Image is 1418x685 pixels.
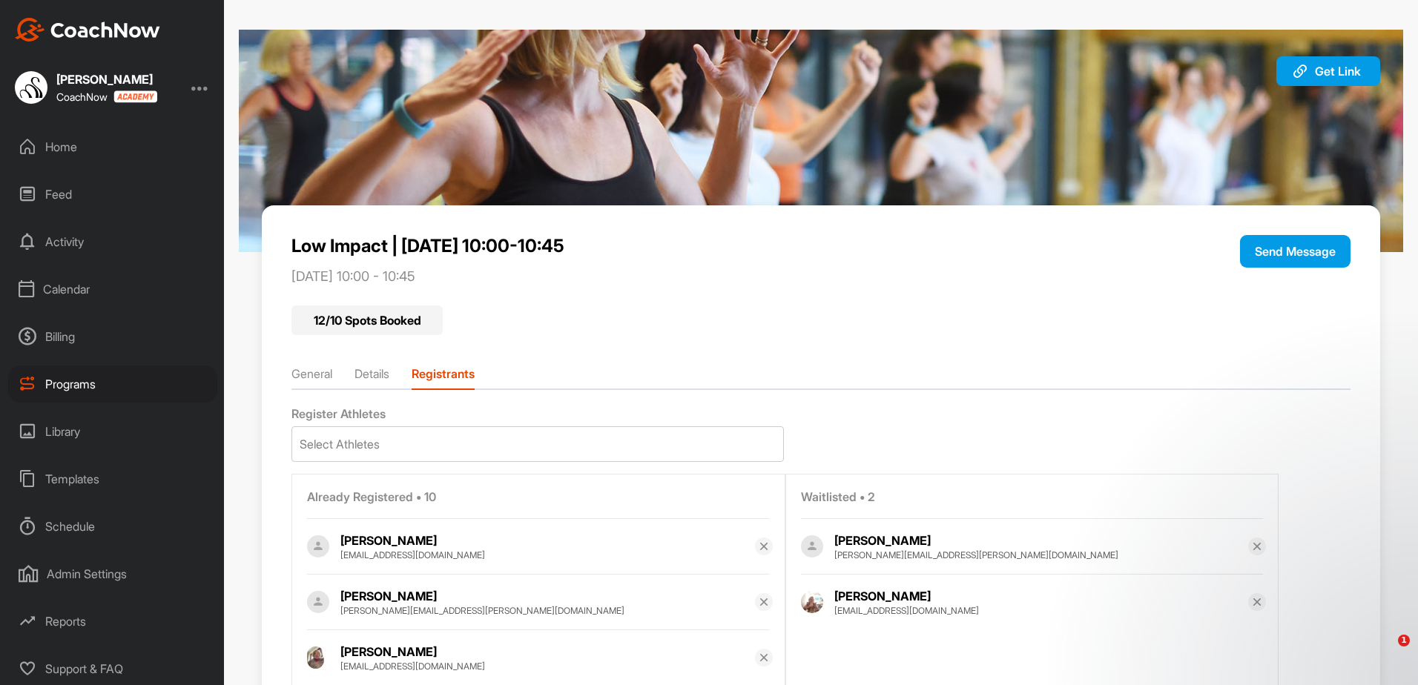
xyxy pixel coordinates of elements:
li: Registrants [412,365,475,388]
div: 12 / 10 Spots Booked [291,305,443,335]
img: Profile picture [307,535,329,557]
span: Register Athletes [291,406,386,422]
div: [EMAIL_ADDRESS][DOMAIN_NAME] [834,605,1248,617]
img: CoachNow acadmey [113,90,157,103]
div: [EMAIL_ADDRESS][DOMAIN_NAME] [340,661,754,672]
div: [PERSON_NAME] [340,532,754,549]
div: Library [8,413,217,450]
img: svg+xml;base64,PHN2ZyB3aWR0aD0iMTYiIGhlaWdodD0iMTYiIHZpZXdCb3g9IjAgMCAxNiAxNiIgZmlsbD0ibm9uZSIgeG... [758,652,770,664]
img: svg+xml;base64,PHN2ZyB3aWR0aD0iMjAiIGhlaWdodD0iMjAiIHZpZXdCb3g9IjAgMCAyMCAyMCIgZmlsbD0ibm9uZSIgeG... [1291,62,1309,80]
div: [PERSON_NAME][EMAIL_ADDRESS][PERSON_NAME][DOMAIN_NAME] [340,605,754,617]
img: Profile picture [307,646,324,669]
img: CoachNow [15,18,160,42]
span: 1 [1398,635,1410,646]
div: [PERSON_NAME][EMAIL_ADDRESS][PERSON_NAME][DOMAIN_NAME] [834,549,1248,561]
div: Schedule [8,508,217,545]
span: Already Registered • 10 [307,489,436,505]
img: svg+xml;base64,PHN2ZyB3aWR0aD0iMTYiIGhlaWdodD0iMTYiIHZpZXdCb3g9IjAgMCAxNiAxNiIgZmlsbD0ibm9uZSIgeG... [758,540,770,552]
img: svg+xml;base64,PHN2ZyB3aWR0aD0iMTYiIGhlaWdodD0iMTYiIHZpZXdCb3g9IjAgMCAxNiAxNiIgZmlsbD0ibm9uZSIgeG... [758,596,770,608]
img: Profile picture [307,591,329,613]
div: Admin Settings [8,555,217,592]
li: Details [354,365,389,388]
span: Get Link [1315,64,1361,79]
p: [DATE] 10:00 - 10:45 [291,268,1138,285]
img: square_c8b22097c993bcfd2b698d1eae06ee05.jpg [15,71,47,104]
div: CoachNow [56,90,157,103]
button: Send Message [1240,235,1351,268]
div: Billing [8,318,217,355]
div: Feed [8,176,217,213]
div: Reports [8,603,217,640]
img: svg+xml;base64,PHN2ZyB3aWR0aD0iMTYiIGhlaWdodD0iMTYiIHZpZXdCb3g9IjAgMCAxNiAxNiIgZmlsbD0ibm9uZSIgeG... [1251,540,1263,552]
div: Activity [8,223,217,260]
div: Programs [8,365,217,403]
img: Profile picture [801,535,823,557]
span: Waitlisted • 2 [801,489,875,505]
div: [PERSON_NAME] [340,587,754,605]
div: [PERSON_NAME] [56,73,157,85]
p: Low Impact | [DATE] 10:00-10:45 [291,235,1138,257]
div: [PERSON_NAME] [340,643,754,661]
div: [PERSON_NAME] [834,587,1248,605]
div: Select Athletes [300,435,380,453]
div: Calendar [8,271,217,308]
li: General [291,365,332,388]
img: img.jpg [239,30,1403,252]
div: [PERSON_NAME] [834,532,1248,549]
div: [EMAIL_ADDRESS][DOMAIN_NAME] [340,549,754,561]
div: Templates [8,460,217,497]
div: Home [8,128,217,165]
iframe: Intercom live chat [1368,635,1403,670]
img: Profile picture [801,591,823,613]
